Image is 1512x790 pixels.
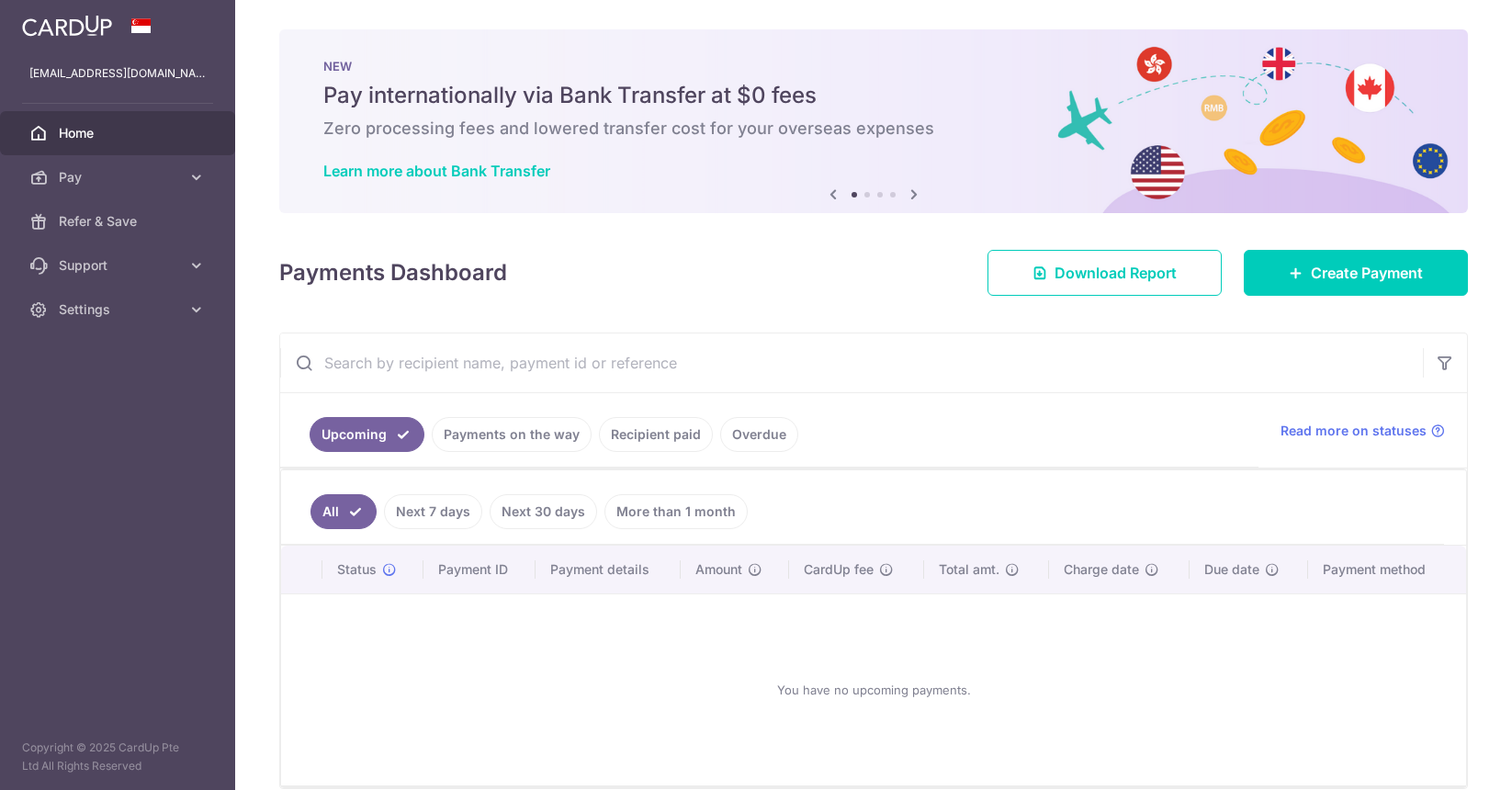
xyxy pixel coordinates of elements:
a: Next 30 days [490,494,597,529]
a: Download Report [987,250,1222,296]
h6: Zero processing fees and lowered transfer cost for your overseas expenses [323,118,1424,140]
a: Next 7 days [384,494,482,529]
a: Overdue [720,417,798,452]
span: CardUp fee [804,560,874,579]
a: Read more on statuses [1281,422,1445,440]
span: Due date [1204,560,1259,579]
a: Payments on the way [432,417,592,452]
span: Settings [59,300,180,319]
span: Home [59,124,180,142]
img: CardUp [22,15,112,37]
th: Payment details [536,546,681,593]
span: Read more on statuses [1281,422,1427,440]
a: All [310,494,377,529]
p: [EMAIL_ADDRESS][DOMAIN_NAME] [29,64,206,83]
span: Pay [59,168,180,186]
th: Payment ID [423,546,536,593]
span: Download Report [1055,262,1177,284]
span: Refer & Save [59,212,180,231]
a: Create Payment [1244,250,1468,296]
p: NEW [323,59,1424,73]
input: Search by recipient name, payment id or reference [280,333,1423,392]
a: Upcoming [310,417,424,452]
a: Recipient paid [599,417,713,452]
a: Learn more about Bank Transfer [323,162,550,180]
span: Create Payment [1311,262,1423,284]
h5: Pay internationally via Bank Transfer at $0 fees [323,81,1424,110]
h4: Payments Dashboard [279,256,507,289]
span: Charge date [1064,560,1139,579]
span: Support [59,256,180,275]
th: Payment method [1308,546,1466,593]
a: More than 1 month [604,494,748,529]
img: Bank transfer banner [279,29,1468,213]
span: Status [337,560,377,579]
div: You have no upcoming payments. [303,609,1444,771]
span: Amount [695,560,742,579]
span: Total amt. [939,560,999,579]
